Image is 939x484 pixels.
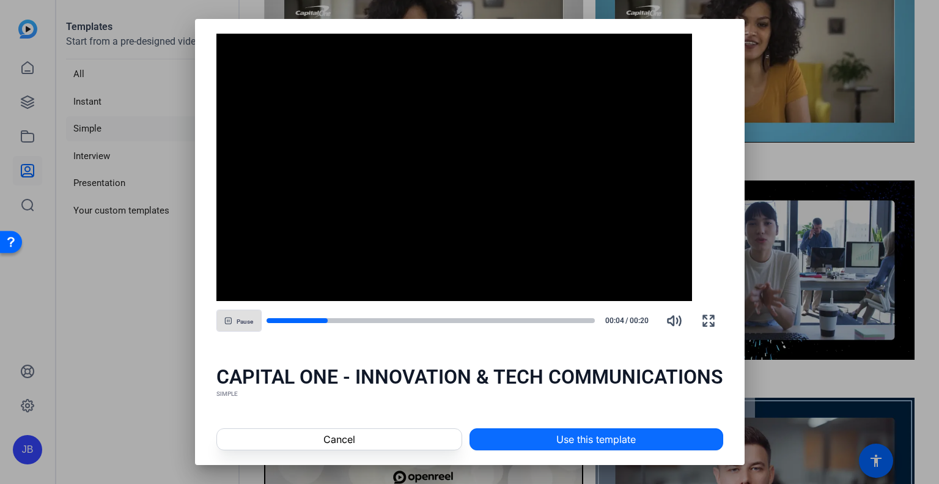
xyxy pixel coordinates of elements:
[660,306,689,335] button: Mute
[600,315,625,326] span: 00:04
[694,306,723,335] button: Fullscreen
[216,428,463,450] button: Cancel
[600,315,655,326] div: /
[556,432,636,447] span: Use this template
[216,389,723,399] div: SIMPLE
[630,315,655,326] span: 00:20
[237,318,253,326] span: Pause
[216,365,723,389] div: CAPITAL ONE - INNOVATION & TECH COMMUNICATIONS
[323,432,355,447] span: Cancel
[216,34,693,302] div: Video Player
[216,310,262,332] button: Pause
[469,428,723,450] button: Use this template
